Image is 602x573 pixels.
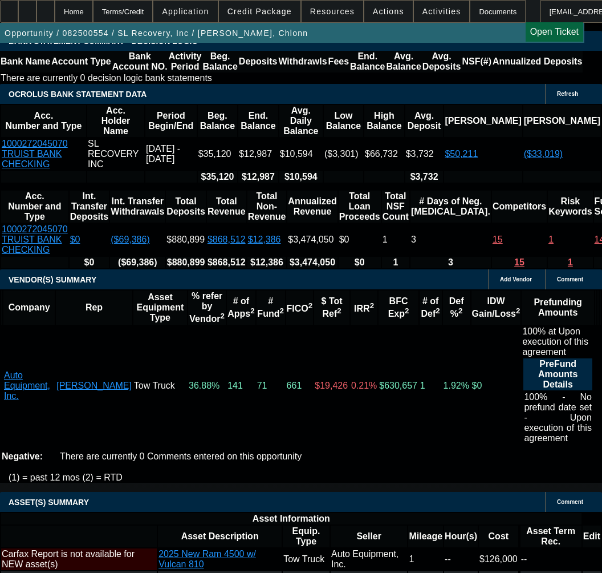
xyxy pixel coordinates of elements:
[219,1,300,22] button: Credit Package
[238,138,278,170] td: $12,987
[524,149,563,159] a: ($33,019)
[405,306,409,315] sup: 2
[253,514,330,523] b: Asset Information
[422,7,461,16] span: Activities
[202,51,238,72] th: Beg. Balance
[286,326,314,446] td: 661
[408,548,443,570] td: 1
[181,531,259,541] b: Asset Description
[489,531,509,541] b: Cost
[207,257,246,268] th: $868,512
[421,296,440,318] b: # of Def
[337,306,341,315] sup: 2
[208,235,246,244] a: $868,512
[382,191,409,223] th: Sum of the Total NSF Count and Total Overdraft Fee Count from Ocrolus
[373,7,404,16] span: Actions
[422,51,462,72] th: Avg. Deposits
[153,1,217,22] button: Application
[548,235,554,244] a: 1
[388,296,409,318] b: BFC Exp
[523,105,601,137] th: [PERSON_NAME]
[110,191,165,223] th: Int. Transfer Withdrawals
[70,257,109,268] th: $0
[568,257,573,267] a: 1
[279,171,323,183] th: $10,594
[188,326,226,446] td: 36.88%
[461,51,492,72] th: NSF(#)
[492,191,547,223] th: Competitors
[410,257,491,268] th: 3
[248,235,281,244] a: $12,386
[364,1,413,22] button: Actions
[364,138,404,170] td: $66,732
[405,171,444,183] th: $3,732
[60,451,302,461] span: There are currently 0 Comments entered on this opportunity
[198,171,238,183] th: $35,120
[445,531,477,541] b: Hour(s)
[2,224,68,255] a: 1000272045070 TRUIST BANK CHECKING
[283,526,330,547] th: Equip. Type
[314,326,349,446] td: $19,426
[354,304,374,313] b: IRR
[279,306,283,315] sup: 2
[356,531,381,541] b: Seller
[198,138,238,170] td: $35,120
[382,257,409,268] th: 1
[227,7,292,16] span: Credit Package
[444,548,478,570] td: --
[557,499,583,505] span: Comment
[538,359,577,389] b: PreFund Amounts Details
[87,105,144,137] th: Acc. Holder Name
[51,51,112,72] th: Account Type
[198,105,238,137] th: Beg. Balance
[520,526,581,547] th: Asset Term Recommendation
[523,392,592,444] td: 100% - No prefund date set - Upon execution of this agreement
[2,139,68,169] a: 1000272045070 TRUIST BANK CHECKING
[436,306,440,315] sup: 2
[443,326,470,446] td: 1.92%
[9,498,89,507] span: ASSET(S) SUMMARY
[514,257,524,267] a: 15
[328,51,349,72] th: Fees
[324,138,363,170] td: ($3,301)
[166,224,206,256] td: $880,899
[227,296,254,318] b: # of Apps
[166,257,206,268] th: $880,899
[405,105,444,137] th: Avg. Deposit
[322,296,343,318] b: $ Tot Ref
[247,191,287,223] th: Total Non-Revenue
[349,51,385,72] th: End. Balance
[445,149,478,159] a: $50,211
[449,296,464,318] b: Def %
[339,191,381,223] th: Total Loan Proceeds
[414,1,470,22] button: Activities
[287,304,313,313] b: FICO
[382,224,409,256] td: 1
[189,291,225,324] b: % refer by Vendor
[9,473,602,483] p: (1) = past 12 mos (2) = RTD
[158,549,256,569] a: 2025 New Ram 4500 w/ Vulcan 810
[278,51,327,72] th: Withdrawls
[444,105,522,137] th: [PERSON_NAME]
[4,370,50,401] a: Auto Equipment, Inc.
[339,257,381,268] th: $0
[302,1,363,22] button: Resources
[410,224,491,256] td: 3
[162,7,209,16] span: Application
[9,302,50,312] b: Company
[493,235,503,244] a: 15
[410,191,491,223] th: # Days of Neg. [MEDICAL_DATA].
[70,191,109,223] th: Int. Transfer Deposits
[166,191,206,223] th: Total Deposits
[522,326,593,445] div: 100% at Upon execution of this agreement
[520,548,581,570] td: --
[409,531,442,541] b: Mileage
[250,306,254,315] sup: 2
[420,326,442,446] td: 1
[2,549,156,570] div: Carfax Report is not available for NEW asset(s)
[9,90,147,99] span: OCROLUS BANK STATEMENT DATA
[557,91,578,97] span: Refresh
[2,451,43,461] b: Negative:
[227,326,255,446] td: 141
[86,302,103,312] b: Rep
